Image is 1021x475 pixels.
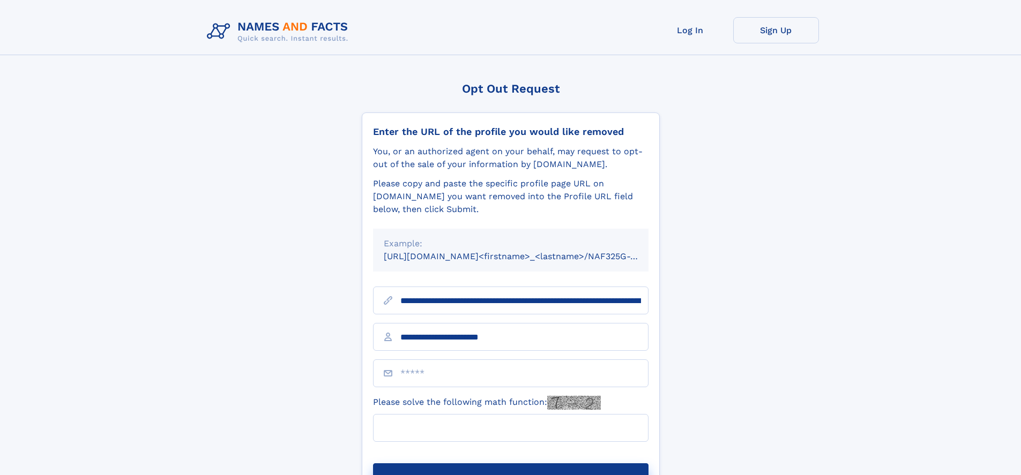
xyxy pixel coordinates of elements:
[373,396,601,410] label: Please solve the following math function:
[203,17,357,46] img: Logo Names and Facts
[733,17,819,43] a: Sign Up
[373,145,649,171] div: You, or an authorized agent on your behalf, may request to opt-out of the sale of your informatio...
[647,17,733,43] a: Log In
[384,251,669,261] small: [URL][DOMAIN_NAME]<firstname>_<lastname>/NAF325G-xxxxxxxx
[384,237,638,250] div: Example:
[373,126,649,138] div: Enter the URL of the profile you would like removed
[362,82,660,95] div: Opt Out Request
[373,177,649,216] div: Please copy and paste the specific profile page URL on [DOMAIN_NAME] you want removed into the Pr...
